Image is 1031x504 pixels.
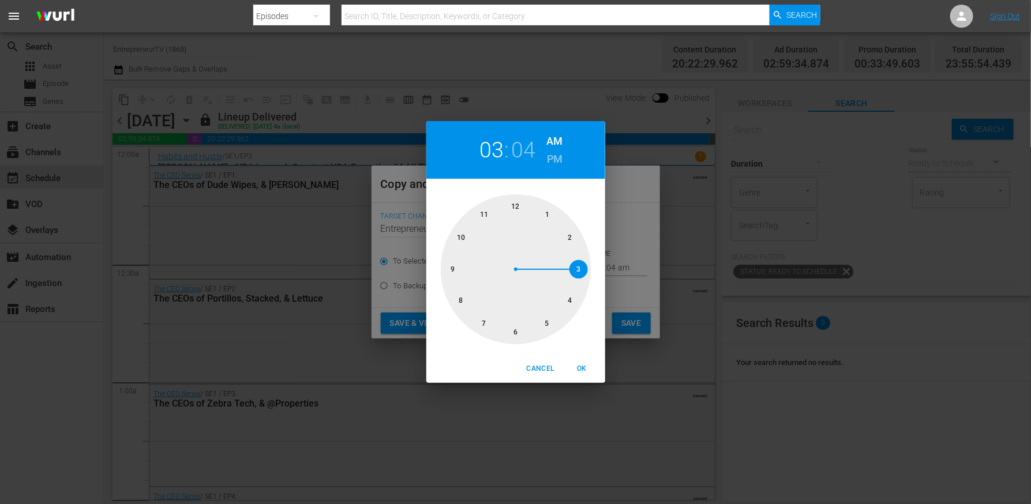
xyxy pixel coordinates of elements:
[28,3,83,30] img: ans4CAIJ8jUAAAAAAAAAAAAAAAAAAAAAAAAgQb4GAAAAAAAAAAAAAAAAAAAAAAAAJMjXAAAAAAAAAAAAAAAAAAAAAAAAgAT5G...
[547,150,563,168] button: PM
[504,137,509,163] h2: :
[526,363,554,375] span: Cancel
[7,9,21,23] span: menu
[564,359,601,378] button: OK
[568,363,596,375] span: OK
[522,359,558,378] button: Cancel
[990,12,1020,21] a: Sign Out
[511,137,535,163] button: 04
[547,132,563,151] button: AM
[786,5,817,25] span: Search
[479,137,503,163] button: 03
